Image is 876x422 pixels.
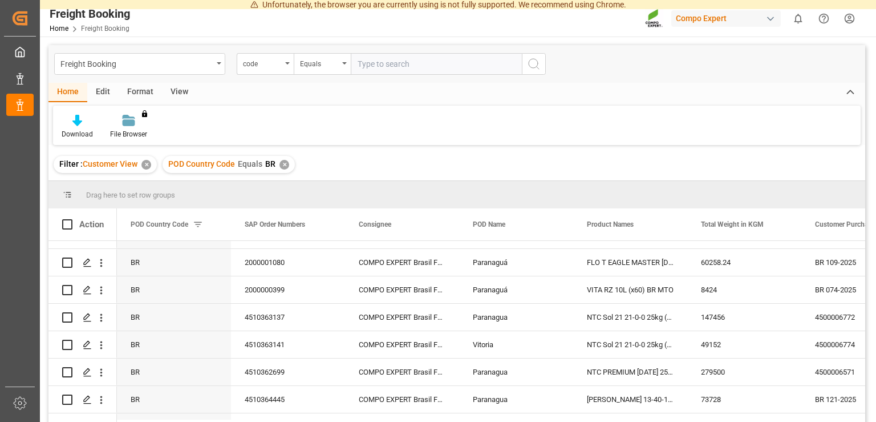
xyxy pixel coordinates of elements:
[117,249,231,276] div: BR
[231,331,345,358] div: 4510363141
[345,276,459,303] div: COMPO EXPERT Brasil Fert. Ltda, CE_BRASIL
[162,83,197,102] div: View
[231,276,345,303] div: 2000000399
[87,83,119,102] div: Edit
[245,220,305,228] span: SAP Order Numbers
[473,220,505,228] span: POD Name
[62,129,93,139] div: Download
[359,220,391,228] span: Consignee
[687,359,801,385] div: 279500
[265,159,275,168] span: BR
[573,331,687,358] div: NTC Sol 21 21-0-0 25kg (x48) WW
[117,359,231,385] div: BR
[671,7,785,29] button: Compo Expert
[117,304,231,331] div: BR
[459,276,573,303] div: Paranaguá
[117,331,231,358] div: BR
[459,386,573,413] div: Paranagua
[300,56,339,69] div: Equals
[50,5,130,22] div: Freight Booking
[351,53,522,75] input: Type to search
[86,191,175,199] span: Drag here to set row groups
[785,6,811,31] button: show 0 new notifications
[119,83,162,102] div: Format
[573,359,687,385] div: NTC PREMIUM [DATE] 25kg (x42) INT MTO
[687,276,801,303] div: 8424
[117,276,231,303] div: BR
[117,386,231,413] div: BR
[48,331,117,359] div: Press SPACE to select this row.
[573,276,687,303] div: VITA RZ 10L (x60) BR MTO
[345,331,459,358] div: COMPO EXPERT Brasil Fert. Ltda
[687,249,801,276] div: 60258.24
[237,53,294,75] button: open menu
[54,53,225,75] button: open menu
[345,386,459,413] div: COMPO EXPERT Brasil Fert. Ltda
[238,159,262,168] span: Equals
[573,249,687,276] div: FLO T EAGLE MASTER [DATE] 25kg (x42) WW
[459,331,573,358] div: Vitoria
[671,10,781,27] div: Compo Expert
[131,220,188,228] span: POD Country Code
[48,83,87,102] div: Home
[60,56,213,70] div: Freight Booking
[48,249,117,276] div: Press SPACE to select this row.
[459,249,573,276] div: Paranaguá
[231,359,345,385] div: 4510362699
[573,304,687,331] div: NTC Sol 21 21-0-0 25kg (x48) WW
[687,304,801,331] div: 147456
[279,160,289,170] div: ✕
[48,359,117,386] div: Press SPACE to select this row.
[345,249,459,276] div: COMPO EXPERT Brasil Fert. Ltda, CE_BRASIL
[48,386,117,413] div: Press SPACE to select this row.
[231,386,345,413] div: 4510364445
[231,249,345,276] div: 2000001080
[294,53,351,75] button: open menu
[345,359,459,385] div: COMPO EXPERT Brasil Fert. Ltda
[83,159,137,168] span: Customer View
[50,25,68,33] a: Home
[587,220,634,228] span: Product Names
[59,159,83,168] span: Filter :
[811,6,837,31] button: Help Center
[345,304,459,331] div: COMPO EXPERT Brasil Fert. Ltda
[459,304,573,331] div: Paranagua
[645,9,663,29] img: Screenshot%202023-09-29%20at%2010.02.21.png_1712312052.png
[231,304,345,331] div: 4510363137
[701,220,764,228] span: Total Weight in KGM
[573,386,687,413] div: [PERSON_NAME] 13-40-13 25kg (x48) BR
[243,56,282,69] div: code
[459,359,573,385] div: Paranagua
[522,53,546,75] button: search button
[687,331,801,358] div: 49152
[79,219,104,230] div: Action
[687,386,801,413] div: 73728
[168,159,235,168] span: POD Country Code
[48,304,117,331] div: Press SPACE to select this row.
[141,160,151,170] div: ✕
[48,276,117,304] div: Press SPACE to select this row.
